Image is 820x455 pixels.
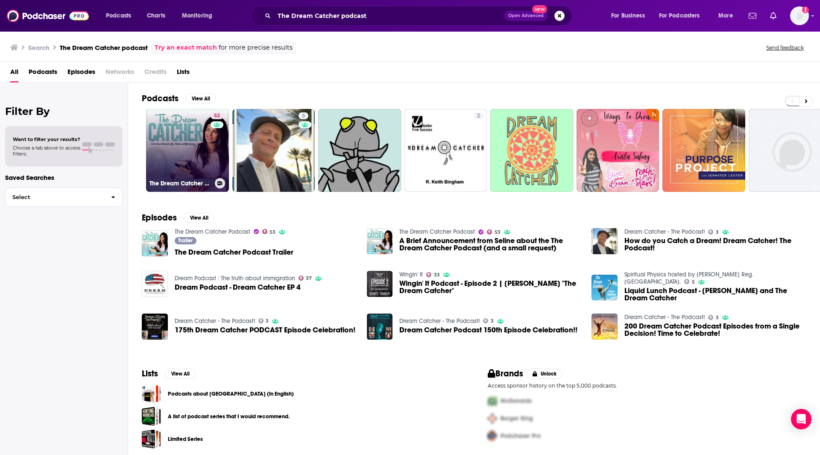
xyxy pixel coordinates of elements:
a: Wingin' It Podcast - Episode 2 | Donte Tanner "The Dream Catcher" [367,271,393,297]
a: Dream Catcher - The Podcast! [399,317,480,325]
button: open menu [100,9,142,23]
img: Second Pro Logo [484,410,501,427]
a: A list of podcast series that I would recommend. [142,407,161,426]
a: Charts [141,9,170,23]
span: Trailer [178,238,193,243]
span: 3 [491,319,494,323]
a: Dream Podcast - Dream Catcher EP 4 [175,284,301,291]
h2: Episodes [142,212,177,223]
a: 175th Dream Catcher PODCAST Episode Celebration! [142,314,168,340]
a: 175th Dream Catcher PODCAST Episode Celebration! [175,326,355,334]
a: The Dream Catcher Podcast [399,228,475,235]
a: Podcasts about Germany (in English) [142,384,161,403]
p: Saved Searches [5,173,123,182]
div: Search podcasts, credits, & more... [259,6,580,26]
button: Show profile menu [790,6,809,25]
a: 200 Dream Catcher Podcast Episodes from a Single Decision! Time to Celebrate! [624,323,806,337]
span: 3 [266,319,269,323]
button: open menu [653,9,712,23]
span: Logged in as AtriaBooks [790,6,809,25]
a: PodcastsView All [142,93,216,104]
a: 3 [483,318,494,323]
span: For Podcasters [659,10,700,22]
button: Unlock [527,369,563,379]
a: Wingin' It Podcast - Episode 2 | Donte Tanner "The Dream Catcher" [399,280,581,294]
a: Podcasts [29,65,57,82]
a: Wingin' It [399,271,423,278]
h2: Brands [488,368,523,379]
img: Liquid Lunch Podcast - Valerie Shearman and The Dream Catcher [592,275,618,301]
a: Try an exact match [155,43,217,53]
span: 33 [434,273,440,277]
button: Send feedback [764,44,806,51]
span: Networks [105,65,134,82]
a: Dream Catcher - The Podcast! [175,317,255,325]
img: Podchaser - Follow, Share and Rate Podcasts [7,8,89,24]
span: Credits [144,65,167,82]
a: Dream Catcher - The Podcast! [624,228,705,235]
a: 3 [299,112,308,119]
span: More [718,10,733,22]
span: Limited Series [142,429,161,449]
span: Podchaser Pro [501,432,541,440]
span: for more precise results [219,43,293,53]
a: Show notifications dropdown [767,9,780,23]
button: open menu [712,9,744,23]
h3: The Dream Catcher podcast [60,44,148,52]
span: 3 [302,112,305,120]
span: Wingin' It Podcast - Episode 2 | [PERSON_NAME] "The Dream Catcher" [399,280,581,294]
span: Select [6,194,104,200]
a: Podcasts about [GEOGRAPHIC_DATA] (in English) [168,389,294,399]
a: The Dream Catcher Podcast Trailer [175,249,293,256]
span: Episodes [67,65,95,82]
a: 3 [708,315,719,320]
a: 37 [299,276,312,281]
span: Charts [147,10,165,22]
span: All [10,65,18,82]
div: Open Intercom Messenger [791,409,811,429]
a: The Dream Catcher Podcast [175,228,250,235]
a: Liquid Lunch Podcast - Valerie Shearman and The Dream Catcher [624,287,806,302]
p: Access sponsor history on the top 5,000 podcasts. [488,382,806,389]
a: 53 [262,229,276,234]
span: 53 [495,230,501,234]
button: Open AdvancedNew [504,11,548,21]
a: ListsView All [142,368,196,379]
input: Search podcasts, credits, & more... [274,9,504,23]
a: Dream Catcher Podcast 150th Episode Celebration!! [399,326,577,334]
a: 3 [232,109,315,192]
a: Dream Catcher - The Podcast! [624,314,705,321]
a: 5 [684,279,695,284]
a: 2 [404,109,487,192]
span: Burger King [501,415,533,422]
a: Dream Podcast - Dream Catcher EP 4 [142,271,168,297]
button: View All [184,213,214,223]
img: The Dream Catcher Podcast Trailer [142,230,168,256]
a: Dream Podcast : The truth about immigration [175,275,295,282]
a: 53 [487,229,501,235]
span: New [532,5,548,13]
span: 3 [716,230,719,234]
span: Lists [177,65,190,82]
span: Want to filter your results? [13,136,80,142]
a: A list of podcast series that I would recommend. [168,412,290,421]
img: 200 Dream Catcher Podcast Episodes from a Single Decision! Time to Celebrate! [592,314,618,340]
span: For Business [611,10,645,22]
button: open menu [605,9,656,23]
a: 2 [474,112,483,119]
img: User Profile [790,6,809,25]
a: A Brief Announcement from Seline about the The Dream Catcher Podcast (and a small request) [399,237,581,252]
a: A Brief Announcement from Seline about the The Dream Catcher Podcast (and a small request) [367,228,393,254]
span: Podcasts [106,10,131,22]
button: View All [165,369,196,379]
button: View All [185,94,216,104]
h2: Lists [142,368,158,379]
span: Choose a tab above to access filters. [13,145,80,157]
a: Spiritual Physics hosted by Alessandra Morassutti Reg. Homeopath. [624,271,753,285]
